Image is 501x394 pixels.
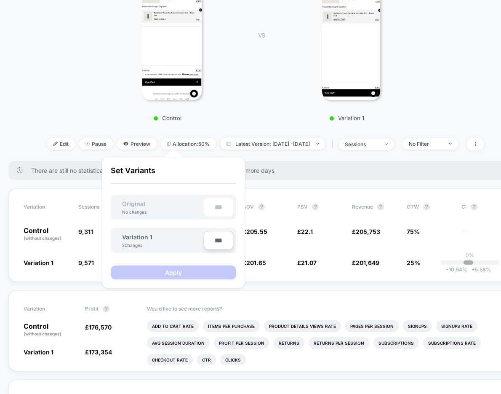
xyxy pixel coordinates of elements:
[373,337,419,349] li: Subscriptions
[147,337,210,349] li: Avg Session Duration
[214,337,269,349] li: Profit Per Session
[24,348,53,356] span: Variation 1
[471,204,477,210] button: ?
[85,306,99,312] span: Profit
[147,320,199,332] li: Add To Cart Rate
[117,138,157,150] span: Preview
[345,320,399,332] li: Pages Per Session
[243,259,266,266] span: £
[24,259,53,266] span: Variation 1
[436,320,477,332] li: Signups Rate
[246,259,266,266] span: 201.65
[53,142,58,146] img: edit
[467,266,491,273] span: 5.58 %
[407,259,420,266] span: 25%
[85,348,112,356] span: £
[94,115,241,121] p: Control
[423,204,430,210] button: ?
[24,323,77,337] p: Control
[345,141,378,147] div: sessions
[122,243,147,248] div: 2 Changes
[258,204,265,210] button: ?
[220,138,325,150] span: Latest Version: [DATE] - [DATE]
[312,204,319,210] button: ?
[352,228,380,235] span: £
[301,259,317,266] span: 21.07
[264,320,341,332] li: Product Details Views Rate
[47,138,75,150] span: Edit
[203,320,260,332] li: Items Per Purchase
[407,228,420,235] span: 75%
[85,324,112,331] span: £
[197,354,216,366] li: Ctr
[297,228,313,235] span: £
[423,337,481,349] li: Subscriptions Rate
[409,141,442,147] div: No Filter
[352,259,379,266] span: £
[274,337,304,349] li: Returns
[24,236,61,241] span: (without changes)
[407,204,453,210] span: OTW
[78,228,93,235] span: 9,311
[167,142,171,146] img: rebalance
[309,337,369,349] li: Returns Per Session
[377,204,384,210] button: ?
[147,354,193,366] li: Checkout Rate
[472,266,475,273] span: +
[24,331,61,336] span: (without changes)
[273,115,421,121] p: Variation 1
[114,200,154,207] span: Original
[301,228,313,235] span: 22.1
[316,143,319,145] img: end
[469,258,471,265] p: |
[403,320,432,332] li: Signups
[330,138,338,150] span: |
[24,306,70,312] span: Variation
[297,259,317,266] span: £
[103,306,109,312] button: ?
[356,259,379,266] span: 201,649
[114,209,155,214] div: No changes
[89,324,112,331] span: 176,570
[449,143,452,145] img: end
[243,228,267,235] span: £
[24,204,70,210] span: Variation
[220,354,246,366] li: Clicks
[297,204,308,210] span: PSV
[258,32,265,39] span: VS
[24,227,70,241] p: Control
[227,142,231,146] img: calendar
[356,228,380,235] span: 205,753
[89,348,112,356] span: 173,354
[85,142,90,146] img: end
[446,266,467,273] span: -10.54 %
[385,143,388,145] img: end
[111,166,236,184] p: Set Variants
[466,252,474,258] p: 0%
[111,265,236,279] button: Apply
[78,204,99,210] span: Sessions
[79,138,113,150] span: Pause
[78,259,94,266] span: 9,571
[122,233,152,241] span: Variation 1
[246,228,267,235] span: 205.55
[352,204,373,210] span: Revenue
[161,138,216,150] span: Allocation: 50%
